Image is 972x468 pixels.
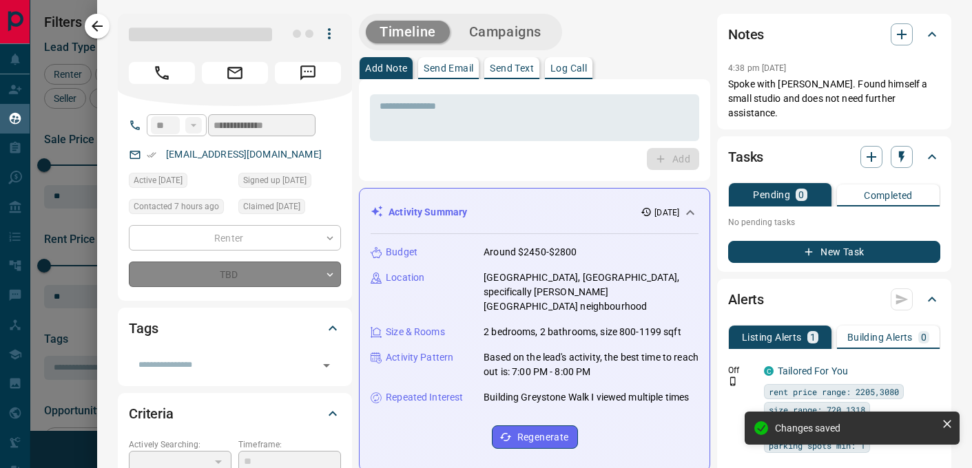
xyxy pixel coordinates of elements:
span: Signed up [DATE] [243,173,307,187]
p: Repeated Interest [386,390,463,405]
svg: Email Verified [147,150,156,160]
span: Message [275,62,341,84]
div: Tasks [728,140,940,173]
div: condos.ca [764,366,774,376]
div: TBD [129,262,341,287]
p: Location [386,270,424,285]
p: Send Text [490,63,534,73]
h2: Tags [129,317,158,339]
button: Open [317,356,336,375]
span: Claimed [DATE] [243,200,300,213]
div: Tags [129,312,341,345]
h2: Alerts [728,288,764,310]
button: Timeline [366,21,450,43]
p: 0 [921,332,927,342]
svg: Push Notification Only [728,376,738,386]
p: [GEOGRAPHIC_DATA], [GEOGRAPHIC_DATA], specifically [PERSON_NAME][GEOGRAPHIC_DATA] neighbourhood [484,270,699,314]
p: Completed [864,191,913,200]
p: No pending tasks [728,212,940,233]
div: Renter [129,225,341,251]
span: Active [DATE] [134,173,183,187]
div: Sat Oct 11 2025 [129,199,231,218]
a: [EMAIL_ADDRESS][DOMAIN_NAME] [166,149,322,160]
p: Around $2450-$2800 [484,245,577,259]
p: Building Alerts [847,332,913,342]
p: Building Greystone Walk Ⅰ viewed multiple times [484,390,689,405]
p: Budget [386,245,417,259]
p: Send Email [424,63,473,73]
p: Spoke with [PERSON_NAME]. Found himself a small studio and does not need further assistance. [728,77,940,120]
h2: Criteria [129,403,174,425]
span: Email [202,62,268,84]
p: 2 bedrooms, 2 bathrooms, size 800-1199 sqft [484,325,681,339]
button: Campaigns [455,21,555,43]
p: Pending [753,190,790,200]
p: Log Call [550,63,587,73]
p: 1 [810,332,816,342]
span: Contacted 7 hours ago [134,200,219,213]
span: rent price range: 2205,3080 [769,385,899,398]
div: Criteria [129,397,341,430]
p: [DATE] [654,206,679,219]
p: Activity Pattern [386,350,453,365]
button: Regenerate [492,425,578,449]
p: 4:38 pm [DATE] [728,63,787,73]
p: Actively Searching: [129,438,231,451]
div: Sun Sep 14 2025 [129,173,231,192]
p: 0 [798,190,804,200]
div: Changes saved [775,423,936,434]
div: Alerts [728,283,940,316]
div: Sun Sep 14 2025 [238,173,341,192]
div: Fri Oct 10 2025 [238,199,341,218]
p: Activity Summary [389,205,467,220]
p: Based on the lead's activity, the best time to reach out is: 7:00 PM - 8:00 PM [484,350,699,379]
p: Timeframe: [238,438,341,451]
p: Off [728,364,756,376]
a: Tailored For You [778,365,848,376]
h2: Tasks [728,146,763,168]
div: Activity Summary[DATE] [371,200,699,225]
span: size range: 720,1318 [769,403,865,416]
p: Listing Alerts [742,332,802,342]
p: Add Note [365,63,407,73]
h2: Notes [728,23,764,45]
span: Call [129,62,195,84]
p: Size & Rooms [386,325,445,339]
button: New Task [728,241,940,263]
div: Notes [728,18,940,51]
